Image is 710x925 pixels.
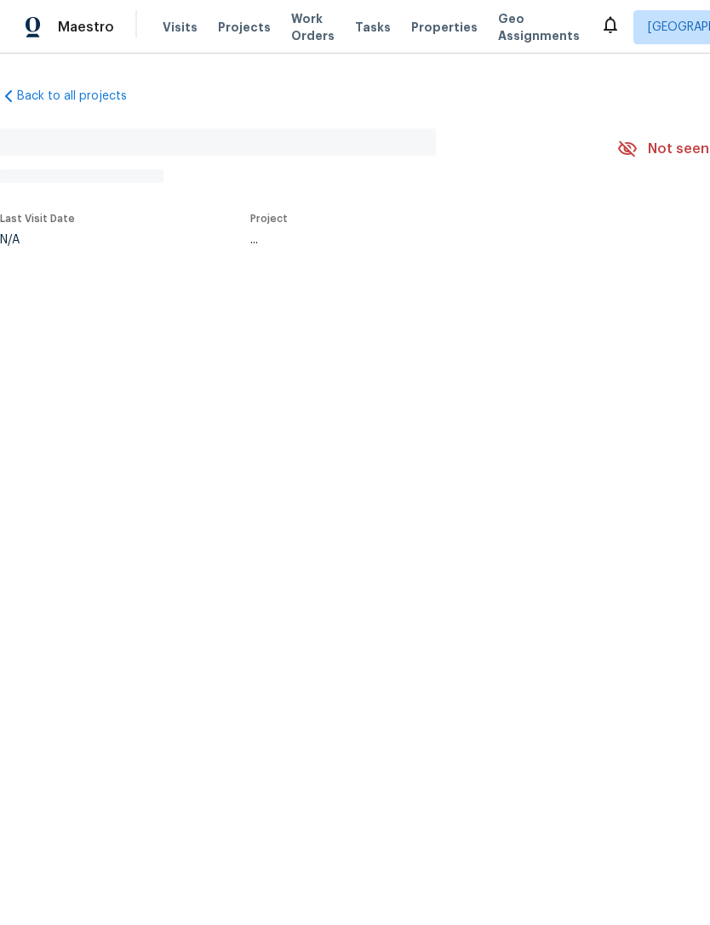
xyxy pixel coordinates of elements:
[250,234,577,246] div: ...
[411,19,478,36] span: Properties
[498,10,580,44] span: Geo Assignments
[58,19,114,36] span: Maestro
[250,214,288,224] span: Project
[291,10,335,44] span: Work Orders
[163,19,198,36] span: Visits
[218,19,271,36] span: Projects
[355,21,391,33] span: Tasks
